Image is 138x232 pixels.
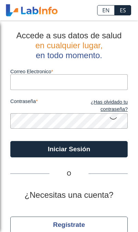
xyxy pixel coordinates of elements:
[10,190,128,200] h2: ¿Necesitas una cuenta?
[115,5,131,15] a: ES
[35,41,103,50] span: en cualquier lugar,
[16,31,122,40] span: Accede a sus datos de salud
[69,99,128,113] a: ¿Has olvidado tu contraseña?
[10,141,128,157] button: Iniciar Sesión
[10,99,69,113] label: contraseña
[36,51,102,60] span: en todo momento.
[10,69,128,74] label: Correo Electronico
[49,170,89,178] span: O
[97,5,115,15] a: EN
